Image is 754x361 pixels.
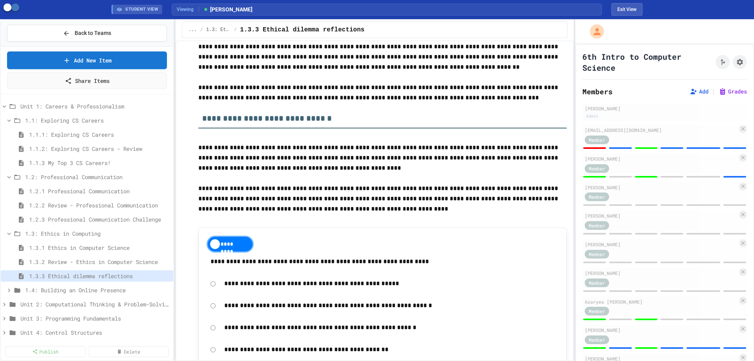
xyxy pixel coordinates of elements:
button: Grades [719,88,747,95]
span: Member [589,279,605,286]
span: Unit 4: Control Structures [20,328,170,337]
h1: 6th Intro to Computer Science [582,51,712,73]
div: [PERSON_NAME] [585,269,738,277]
span: 1.2.2 Review - Professional Communication [29,201,170,209]
span: 1.1.3 My Top 3 CS Careers! [29,159,170,167]
span: ... [188,27,197,33]
div: [PERSON_NAME] [585,184,738,191]
span: / [234,27,237,33]
a: Publish [5,346,86,357]
a: Add New Item [7,51,167,69]
span: Member [589,165,605,172]
a: Share Items [7,72,167,89]
span: 1.3: Ethics in Computing [206,27,231,33]
span: 1.2.3 Professional Communication Challenge [29,215,170,224]
div: [PERSON_NAME] [585,105,745,112]
div: [PERSON_NAME] [585,326,738,334]
button: Add [690,88,708,95]
span: Unit 1: Careers & Professionalism [20,102,170,110]
span: 1.3.3 Ethical dilemma reflections [29,272,170,280]
div: [PERSON_NAME] [585,155,738,162]
button: Exit student view [611,3,642,16]
span: Back to Teams [75,29,111,37]
div: [EMAIL_ADDRESS][DOMAIN_NAME] [585,126,738,134]
a: Delete [89,346,169,357]
span: Member [589,136,605,143]
button: Assignment Settings [733,55,747,69]
span: 1.1: Exploring CS Careers [25,116,170,125]
span: Member [589,336,605,343]
div: [PERSON_NAME] [585,212,738,219]
span: 1.2: Professional Communication [25,173,170,181]
span: 1.3.3 Ethical dilemma reflections [240,25,364,35]
span: Unit 3: Programming Fundamentals [20,314,170,323]
div: My Account [582,22,606,40]
span: 1.2.1 Professional Communication [29,187,170,195]
span: Viewing [177,6,199,13]
span: / [200,27,203,33]
span: 1.1.1: Exploring CS Careers [29,130,170,139]
span: Member [589,193,605,200]
span: 1.3.2 Review - Ethics in Computer Science [29,258,170,266]
div: [PERSON_NAME] [585,241,738,248]
span: 1.1.2: Exploring CS Careers - Review [29,145,170,153]
h2: Members [582,86,613,97]
span: | [712,87,716,96]
span: STUDENT VIEW [125,6,158,13]
span: Member [589,251,605,258]
span: [PERSON_NAME] [203,5,253,14]
span: Member [589,222,605,229]
span: 1.4: Building an Online Presence [25,286,170,294]
div: Azaryea [PERSON_NAME] [585,298,738,305]
button: Click to see fork details [716,55,730,69]
div: Admin [585,113,600,119]
span: 1.3.1 Ethics in Computer Science [29,244,170,252]
span: Unit 2: Computational Thinking & Problem-Solving [20,300,170,308]
span: 1.3: Ethics in Computing [25,229,170,238]
span: Member [589,308,605,315]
